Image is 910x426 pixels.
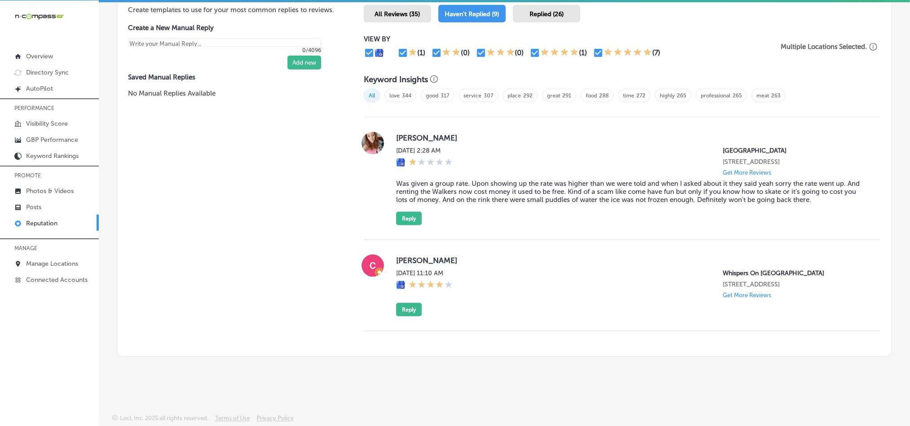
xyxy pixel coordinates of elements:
[128,73,335,81] label: Saved Manual Replies
[530,10,564,18] span: Replied (26)
[547,92,560,99] a: great
[515,48,524,57] div: (0)
[604,48,652,58] div: 5 Stars
[364,35,777,43] p: VIEW BY
[120,415,208,422] p: Locl, Inc. 2025 all rights reserved.
[660,92,675,99] a: highly
[26,85,53,92] p: AutoPilot
[442,48,461,58] div: 2 Stars
[723,147,866,154] p: River City Sportplex
[523,92,533,99] a: 292
[26,260,78,268] p: Manage Locations
[396,147,453,154] label: [DATE] 2:28 AM
[781,43,867,51] p: Multiple Locations Selected.
[26,152,79,160] p: Keyword Rankings
[540,48,579,58] div: 4 Stars
[677,92,686,99] a: 265
[364,89,380,102] span: All
[723,292,771,299] p: Get More Reviews
[508,92,521,99] a: place
[14,12,64,21] img: 660ab0bf-5cc7-4cb8-ba1c-48b5ae0f18e60NCTV_CLogo_TV_Black_-500x88.png
[623,92,634,99] a: time
[733,92,742,99] a: 265
[408,48,417,58] div: 1 Star
[128,88,335,98] p: No Manual Replies Available
[396,180,866,204] blockquote: Was given a group rate. Upon showing up the rate was higher than we were told and when I asked ab...
[586,92,597,99] a: food
[562,92,571,99] a: 291
[756,92,769,99] a: meat
[364,75,428,84] h3: Keyword Insights
[579,48,587,57] div: (1)
[128,5,335,15] p: Create templates to use for your most common replies to reviews.
[26,69,69,76] p: Directory Sync
[701,92,730,99] a: professional
[396,256,866,265] label: [PERSON_NAME]
[402,92,411,99] a: 344
[486,48,515,58] div: 3 Stars
[26,276,88,284] p: Connected Accounts
[375,10,420,18] span: All Reviews (35)
[26,220,57,227] p: Reputation
[128,24,321,32] label: Create a New Manual Reply
[599,92,609,99] a: 288
[417,48,425,57] div: (1)
[396,212,422,225] button: Reply
[445,10,499,18] span: Haven't Replied (9)
[484,92,493,99] a: 307
[441,92,449,99] a: 317
[26,203,41,211] p: Posts
[461,48,470,57] div: (0)
[652,48,660,57] div: (7)
[723,269,866,277] p: Whispers On Havana
[26,136,78,144] p: GBP Performance
[464,92,482,99] a: service
[26,187,74,195] p: Photos & Videos
[426,92,438,99] a: good
[287,56,321,70] button: Add new
[396,269,453,277] label: [DATE] 11:10 AM
[771,92,781,99] a: 263
[723,158,866,166] p: 2515 Riverside Pkwy
[128,39,321,47] textarea: Create your Quick Reply
[396,133,866,142] label: [PERSON_NAME]
[636,92,645,99] a: 272
[26,53,53,60] p: Overview
[128,47,321,53] p: 0/4096
[409,281,453,290] div: 4 Stars
[396,303,422,316] button: Reply
[723,169,771,176] p: Get More Reviews
[409,158,453,168] div: 1 Star
[26,120,68,127] p: Visibility Score
[723,281,866,288] p: 1535 South Havana Street a
[389,92,400,99] a: love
